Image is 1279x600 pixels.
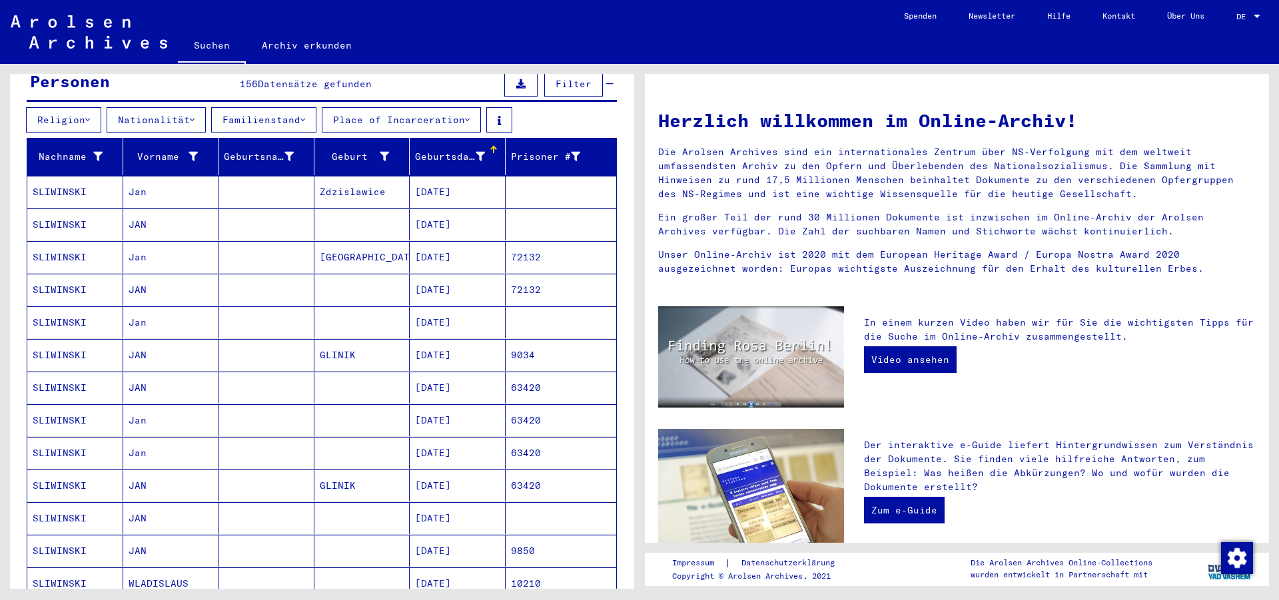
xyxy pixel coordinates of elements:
[506,241,617,273] mat-cell: 72132
[123,208,219,240] mat-cell: JAN
[27,138,123,175] mat-header-cell: Nachname
[30,69,110,93] div: Personen
[123,372,219,404] mat-cell: JAN
[224,150,294,164] div: Geburtsname
[1205,552,1255,585] img: yv_logo.png
[1236,12,1251,21] span: DE
[123,404,219,436] mat-cell: Jan
[211,107,316,133] button: Familienstand
[658,429,844,553] img: eguide.jpg
[246,29,368,61] a: Archiv erkunden
[672,556,851,570] div: |
[320,150,390,164] div: Geburt‏
[410,208,506,240] mat-cell: [DATE]
[123,502,219,534] mat-cell: JAN
[731,556,851,570] a: Datenschutzerklärung
[314,469,410,501] mat-cell: GLINIK
[506,535,617,567] mat-cell: 9850
[314,138,410,175] mat-header-cell: Geburt‏
[320,146,410,167] div: Geburt‏
[506,274,617,306] mat-cell: 72132
[506,339,617,371] mat-cell: 9034
[240,78,258,90] span: 156
[511,146,601,167] div: Prisoner #
[511,150,581,164] div: Prisoner #
[410,469,506,501] mat-cell: [DATE]
[410,274,506,306] mat-cell: [DATE]
[506,138,617,175] mat-header-cell: Prisoner #
[506,567,617,599] mat-cell: 10210
[33,150,103,164] div: Nachname
[123,469,219,501] mat-cell: JAN
[658,210,1256,238] p: Ein großer Teil der rund 30 Millionen Dokumente ist inzwischen im Online-Archiv der Arolsen Archi...
[410,241,506,273] mat-cell: [DATE]
[415,146,505,167] div: Geburtsdatum
[506,469,617,501] mat-cell: 63420
[129,150,199,164] div: Vorname
[123,241,219,273] mat-cell: Jan
[27,469,123,501] mat-cell: SLIWINSKI
[415,150,485,164] div: Geburtsdatum
[658,306,844,408] img: video.jpg
[314,241,410,273] mat-cell: [GEOGRAPHIC_DATA]
[123,339,219,371] mat-cell: JAN
[258,78,372,90] span: Datensätze gefunden
[123,176,219,208] mat-cell: Jan
[864,316,1256,344] p: In einem kurzen Video haben wir für Sie die wichtigsten Tipps für die Suche im Online-Archiv zusa...
[864,346,957,373] a: Video ansehen
[410,437,506,469] mat-cell: [DATE]
[506,372,617,404] mat-cell: 63420
[123,306,219,338] mat-cell: Jan
[410,502,506,534] mat-cell: [DATE]
[410,535,506,567] mat-cell: [DATE]
[27,208,123,240] mat-cell: SLIWINSKI
[971,569,1152,581] p: wurden entwickelt in Partnerschaft mit
[107,107,206,133] button: Nationalität
[123,138,219,175] mat-header-cell: Vorname
[971,557,1152,569] p: Die Arolsen Archives Online-Collections
[864,497,945,523] a: Zum e-Guide
[672,556,725,570] a: Impressum
[26,107,101,133] button: Religion
[410,339,506,371] mat-cell: [DATE]
[27,502,123,534] mat-cell: SLIWINSKI
[672,570,851,582] p: Copyright © Arolsen Archives, 2021
[27,404,123,436] mat-cell: SLIWINSKI
[27,437,123,469] mat-cell: SLIWINSKI
[864,438,1256,494] p: Der interaktive e-Guide liefert Hintergrundwissen zum Verständnis der Dokumente. Sie finden viele...
[11,15,167,49] img: Arolsen_neg.svg
[544,71,603,97] button: Filter
[410,372,506,404] mat-cell: [DATE]
[27,274,123,306] mat-cell: SLIWINSKI
[658,107,1256,135] h1: Herzlich willkommen im Online-Archiv!
[224,146,314,167] div: Geburtsname
[27,306,123,338] mat-cell: SLIWINSKI
[410,567,506,599] mat-cell: [DATE]
[658,145,1256,201] p: Die Arolsen Archives sind ein internationales Zentrum über NS-Verfolgung mit dem weltweit umfasse...
[314,339,410,371] mat-cell: GLINIK
[410,306,506,338] mat-cell: [DATE]
[27,176,123,208] mat-cell: SLIWINSKI
[27,241,123,273] mat-cell: SLIWINSKI
[410,138,506,175] mat-header-cell: Geburtsdatum
[123,274,219,306] mat-cell: JAN
[178,29,246,64] a: Suchen
[506,437,617,469] mat-cell: 63420
[218,138,314,175] mat-header-cell: Geburtsname
[123,535,219,567] mat-cell: JAN
[556,78,592,90] span: Filter
[314,176,410,208] mat-cell: Zdzislawice
[27,339,123,371] mat-cell: SLIWINSKI
[123,567,219,599] mat-cell: WLADISLAUS
[129,146,218,167] div: Vorname
[27,567,123,599] mat-cell: SLIWINSKI
[27,372,123,404] mat-cell: SLIWINSKI
[27,535,123,567] mat-cell: SLIWINSKI
[410,176,506,208] mat-cell: [DATE]
[322,107,481,133] button: Place of Incarceration
[410,404,506,436] mat-cell: [DATE]
[506,404,617,436] mat-cell: 63420
[33,146,123,167] div: Nachname
[123,437,219,469] mat-cell: Jan
[658,248,1256,276] p: Unser Online-Archiv ist 2020 mit dem European Heritage Award / Europa Nostra Award 2020 ausgezeic...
